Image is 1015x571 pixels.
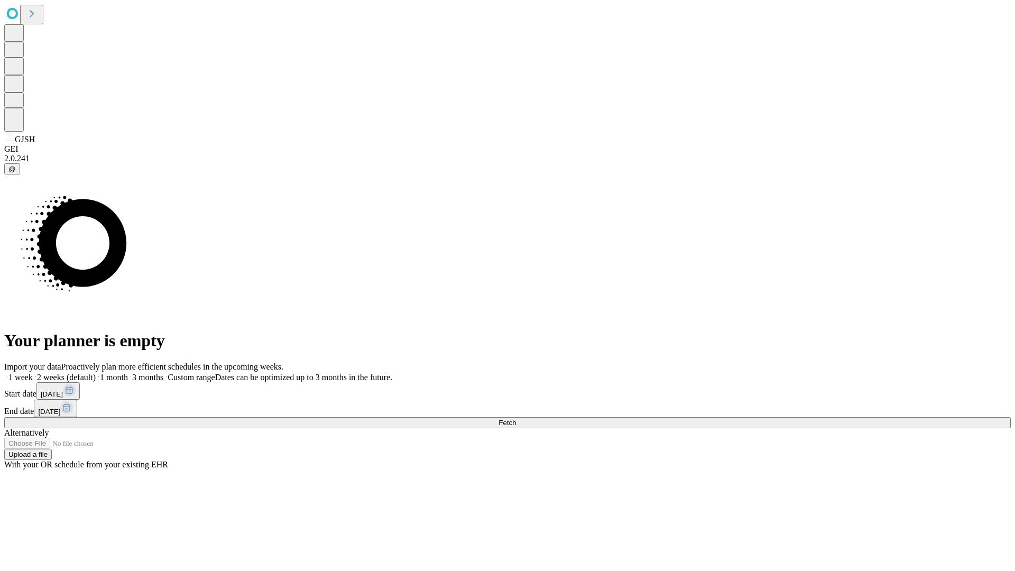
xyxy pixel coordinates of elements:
span: Proactively plan more efficient schedules in the upcoming weeks. [61,362,283,371]
button: Upload a file [4,449,52,460]
span: 3 months [132,373,163,382]
span: Dates can be optimized up to 3 months in the future. [215,373,392,382]
h1: Your planner is empty [4,331,1011,351]
button: @ [4,163,20,174]
span: 2 weeks (default) [37,373,96,382]
span: Fetch [499,419,516,427]
button: [DATE] [34,400,77,417]
span: Import your data [4,362,61,371]
button: Fetch [4,417,1011,428]
span: 1 month [100,373,128,382]
span: @ [8,165,16,173]
span: 1 week [8,373,33,382]
button: [DATE] [36,382,80,400]
div: 2.0.241 [4,154,1011,163]
span: Custom range [168,373,215,382]
div: End date [4,400,1011,417]
div: Start date [4,382,1011,400]
span: GJSH [15,135,35,144]
span: With your OR schedule from your existing EHR [4,460,168,469]
div: GEI [4,144,1011,154]
span: Alternatively [4,428,49,437]
span: [DATE] [38,408,60,416]
span: [DATE] [41,390,63,398]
